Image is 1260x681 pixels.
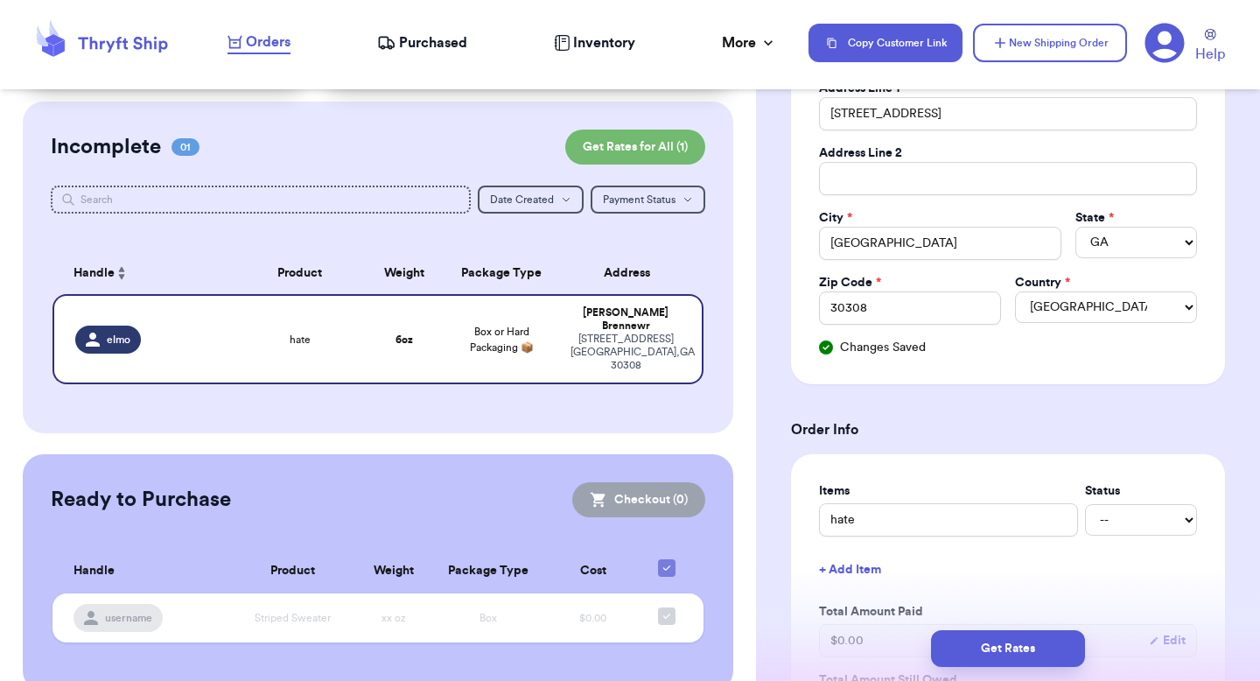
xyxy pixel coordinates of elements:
span: 01 [171,138,199,156]
span: username [105,611,152,625]
label: Status [1085,482,1197,500]
label: City [819,209,852,227]
div: [PERSON_NAME] Brennewr [570,306,681,333]
span: Orders [246,32,290,53]
button: Get Rates for All (1) [565,130,705,165]
button: Payment Status [591,186,705,214]
span: elmo [107,333,130,347]
button: Sort ascending [115,263,129,284]
span: Inventory [573,32,635,53]
h2: Ready to Purchase [51,486,231,514]
h3: Order Info [791,419,1225,440]
th: Package Type [431,549,545,593]
a: Purchased [377,32,467,53]
a: Help [1195,29,1225,65]
span: Help [1195,44,1225,65]
span: hate [290,333,311,347]
span: Changes Saved [840,339,926,356]
input: 12345 [819,291,1001,325]
span: Handle [73,562,115,580]
a: Orders [227,32,290,54]
span: Date Created [490,194,554,205]
span: Box [479,613,497,623]
label: State [1075,209,1114,227]
th: Cost [545,549,640,593]
a: Inventory [554,32,635,53]
input: Search [51,186,471,214]
th: Product [229,549,356,593]
span: $0.00 [579,613,606,623]
button: + Add Item [812,551,1204,589]
span: Payment Status [603,194,675,205]
button: Checkout (0) [572,482,705,517]
th: Weight [365,252,443,294]
label: Total Amount Paid [819,603,1197,621]
button: New Shipping Order [973,24,1127,62]
label: Country [1015,274,1070,291]
label: Items [819,482,1078,500]
h2: Incomplete [51,133,161,161]
th: Address [560,252,703,294]
button: Get Rates [931,630,1085,667]
label: Address Line 2 [819,144,902,162]
div: More [722,32,777,53]
th: Package Type [443,252,560,294]
strong: 6 oz [395,334,413,345]
label: Zip Code [819,274,881,291]
span: Striped Sweater [255,613,331,623]
span: xx oz [381,613,406,623]
span: Purchased [399,32,467,53]
button: Copy Customer Link [808,24,962,62]
span: Handle [73,264,115,283]
th: Product [234,252,365,294]
th: Weight [356,549,432,593]
button: Date Created [478,186,584,214]
span: Box or Hard Packaging 📦 [470,326,534,353]
div: [STREET_ADDRESS] [GEOGRAPHIC_DATA] , GA 30308 [570,333,681,372]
